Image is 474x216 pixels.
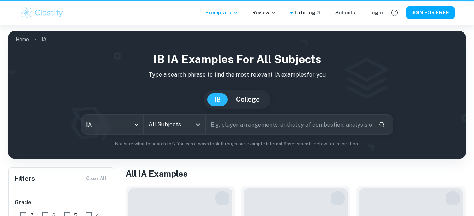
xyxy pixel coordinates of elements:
[335,9,355,17] a: Schools
[126,167,466,180] h1: All IA Examples
[14,174,35,184] h6: Filters
[205,9,238,17] p: Exemplars
[206,115,373,134] input: E.g. player arrangements, enthalpy of combustion, analysis of a big city...
[81,115,143,134] div: IA
[406,6,455,19] button: JOIN FOR FREE
[389,7,401,19] button: Help and Feedback
[14,51,460,68] h1: IB IA examples for all subjects
[20,6,65,20] img: Clastify logo
[369,9,383,17] a: Login
[42,36,47,43] p: IA
[207,93,228,106] button: IB
[229,93,267,106] button: College
[16,35,29,44] a: Home
[14,198,109,207] h6: Grade
[14,140,460,148] p: Not sure what to search for? You can always look through our example Internal Assessments below f...
[294,9,321,17] a: Tutoring
[376,119,388,131] button: Search
[14,71,460,79] p: Type a search phrase to find the most relevant IA examples for you
[8,31,466,159] img: profile cover
[252,9,276,17] p: Review
[193,120,203,130] button: Open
